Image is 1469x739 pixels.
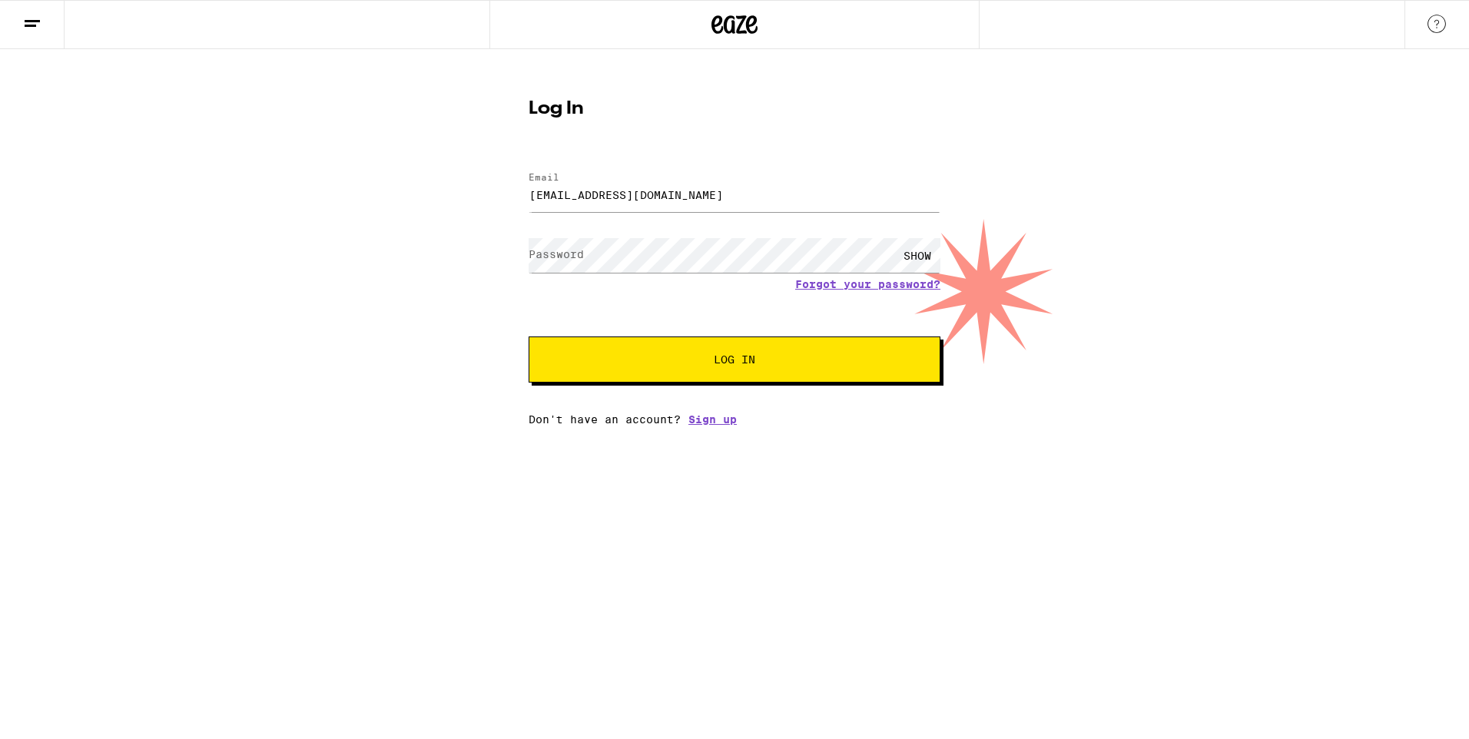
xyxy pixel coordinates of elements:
h1: Log In [529,100,940,118]
div: SHOW [894,238,940,273]
a: Sign up [688,413,737,426]
label: Password [529,248,584,260]
a: Forgot your password? [795,278,940,290]
div: Don't have an account? [529,413,940,426]
label: Email [529,172,559,182]
button: Log In [529,336,940,383]
span: Log In [714,354,755,365]
span: Hi. Need any help? [9,11,111,23]
input: Email [529,177,940,212]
